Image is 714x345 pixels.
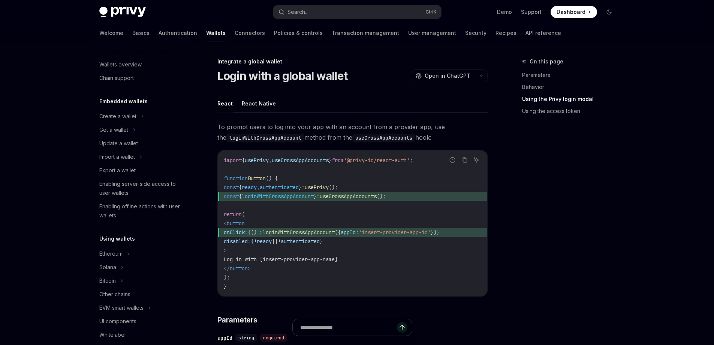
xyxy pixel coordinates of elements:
span: ; [410,157,413,164]
h1: Login with a global wallet [217,69,348,83]
span: > [248,265,251,272]
div: Bitcoin [99,276,116,285]
a: Wallets overview [93,58,189,71]
a: Welcome [99,24,123,42]
span: ready [242,184,257,191]
span: appId: [341,229,359,236]
span: ( [242,211,245,218]
span: ({ [335,229,341,236]
div: EVM smart wallets [99,303,144,312]
a: Using the Privy login modal [522,93,621,105]
span: To prompt users to log into your app with an account from a provider app, use the method from the... [217,122,488,143]
span: (); [377,193,386,200]
a: Recipes [495,24,516,42]
div: Export a wallet [99,166,136,175]
div: Ethereum [99,249,123,258]
a: Support [521,8,542,16]
span: ); [224,274,230,281]
span: } [224,283,227,290]
button: Search...CtrlK [273,5,441,19]
span: button [230,265,248,272]
span: , [257,184,260,191]
div: Enabling offline actions with user wallets [99,202,185,220]
span: || [272,238,278,245]
span: const [224,184,239,191]
span: Dashboard [557,8,585,16]
div: Create a wallet [99,112,136,121]
span: { [239,193,242,200]
a: Transaction management [332,24,399,42]
a: Other chains [93,288,189,301]
span: { [248,229,251,236]
span: () [251,229,257,236]
a: Authentication [159,24,197,42]
span: usePrivy [245,157,269,164]
span: authenticated [260,184,299,191]
a: Basics [132,24,150,42]
span: > [224,247,227,254]
span: disabled [224,238,248,245]
span: Ctrl K [425,9,437,15]
span: } [320,238,323,245]
h5: Using wallets [99,234,135,243]
span: useCrossAppAccounts [320,193,377,200]
a: Wallets [206,24,226,42]
a: Chain support [93,71,189,85]
div: Search... [287,8,308,17]
span: { [239,184,242,191]
span: Button [248,175,266,182]
span: Parameters [217,315,257,325]
span: </ [224,265,230,272]
button: React [217,95,233,112]
span: loginWithCrossAppAccount [263,229,335,236]
span: import [224,157,242,164]
a: UI components [93,315,189,328]
div: Whitelabel [99,330,126,339]
span: ! [278,238,281,245]
span: } [314,193,317,200]
span: On this page [530,57,563,66]
span: button [227,220,245,227]
a: Whitelabel [93,328,189,342]
a: Dashboard [551,6,597,18]
a: Security [465,24,486,42]
button: Ask AI [472,155,481,165]
div: Update a wallet [99,139,138,148]
span: return [224,211,242,218]
span: function [224,175,248,182]
span: useCrossAppAccounts [272,157,329,164]
span: } [329,157,332,164]
span: }) [431,229,437,236]
span: ! [254,238,257,245]
div: Chain support [99,74,134,83]
a: Demo [497,8,512,16]
button: Copy the contents from the code block [460,155,469,165]
a: Using the access token [522,105,621,117]
span: Log in with [insert-provider-app-name] [224,256,338,263]
span: = [245,229,248,236]
span: Open in ChatGPT [425,72,470,80]
a: Behavior [522,81,621,93]
a: User management [408,24,456,42]
span: = [317,193,320,200]
div: Import a wallet [99,152,135,161]
button: Open in ChatGPT [411,69,475,82]
span: const [224,193,239,200]
button: React Native [242,95,276,112]
div: Get a wallet [99,125,128,134]
span: { [242,157,245,164]
span: } [437,229,440,236]
span: (); [329,184,338,191]
span: from [332,157,344,164]
span: ready [257,238,272,245]
a: Connectors [235,24,265,42]
span: 'insert-provider-app-id' [359,229,431,236]
span: () { [266,175,278,182]
a: Parameters [522,69,621,81]
span: loginWithCrossAppAccount [242,193,314,200]
a: Export a wallet [93,164,189,177]
span: } [299,184,302,191]
h5: Embedded wallets [99,97,148,106]
a: API reference [525,24,561,42]
div: Other chains [99,290,130,299]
